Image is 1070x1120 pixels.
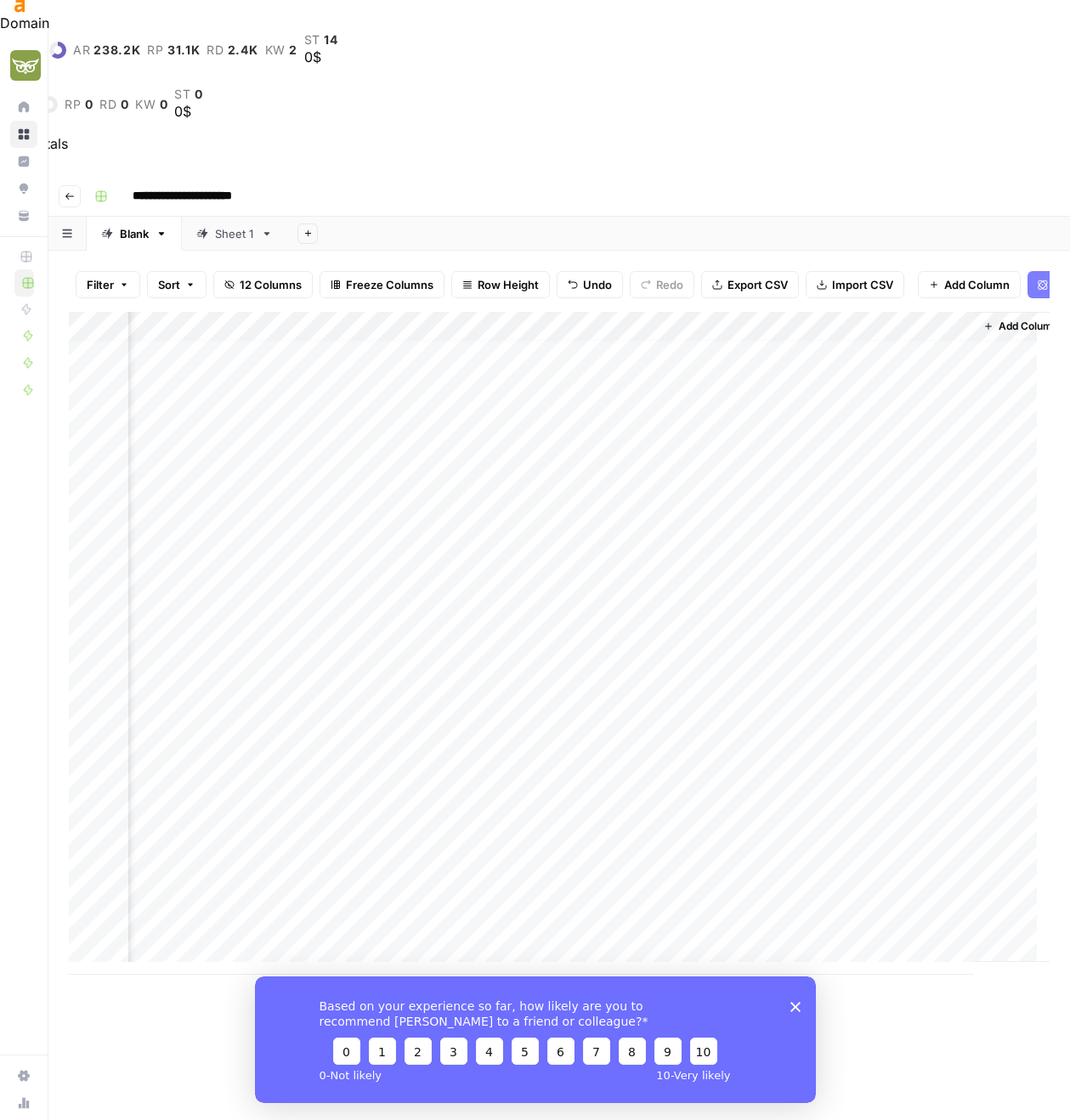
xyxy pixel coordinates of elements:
span: 0 [160,98,168,111]
a: rp31.1K [147,43,200,57]
span: rp [147,43,163,57]
span: ar [73,43,90,57]
span: 12 Columns [240,276,302,293]
span: 31.1K [167,43,201,57]
a: rd2.4K [207,43,258,57]
span: 238.2K [93,43,140,57]
a: st14 [304,33,338,47]
span: Add Column [944,276,1010,293]
a: Your Data [10,202,37,229]
span: st [304,33,320,47]
button: Add Column [977,315,1065,337]
span: Redo [656,276,683,293]
button: Add Column [918,271,1021,298]
a: kw0 [135,98,167,111]
span: Import CSV [832,276,893,293]
a: rd0 [99,98,128,111]
span: st [174,88,190,101]
span: rd [99,98,116,111]
span: 0 [85,98,93,111]
iframe: Survey from AirOps [255,976,816,1103]
span: Row Height [478,276,539,293]
span: Freeze Columns [346,276,433,293]
a: kw2 [265,43,297,57]
button: Row Height [451,271,550,298]
span: 2 [289,43,297,57]
a: rp0 [65,98,93,111]
a: Settings [10,1062,37,1089]
a: Opportunities [10,175,37,202]
div: Blank [120,225,149,242]
button: Import CSV [806,271,904,298]
div: 0$ [174,101,202,122]
button: Freeze Columns [320,271,444,298]
span: 0 [195,88,203,101]
span: Filter [87,276,114,293]
button: 12 Columns [213,271,313,298]
span: Export CSV [727,276,788,293]
button: Sort [147,271,207,298]
span: rd [207,43,224,57]
a: st0 [174,88,202,101]
span: kw [135,98,156,111]
span: kw [265,43,286,57]
button: Filter [76,271,140,298]
button: Export CSV [701,271,799,298]
button: Undo [557,271,623,298]
a: Usage [10,1089,37,1117]
a: Sheet 1 [182,217,287,251]
div: Sheet 1 [215,225,254,242]
a: Blank [87,217,182,251]
span: Undo [583,276,612,293]
span: 2.4K [228,43,258,57]
button: Redo [630,271,694,298]
span: rp [65,98,81,111]
span: Sort [158,276,180,293]
div: 0$ [304,47,338,67]
span: 14 [324,33,337,47]
span: 0 [121,98,129,111]
a: ar238.2K [73,43,141,57]
span: Add Column [999,319,1058,334]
